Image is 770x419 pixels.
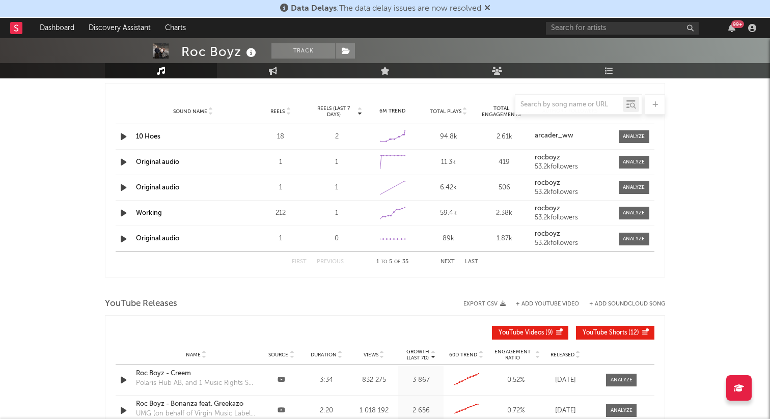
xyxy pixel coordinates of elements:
[136,369,256,379] a: Roc Boyz - Creem
[311,352,337,358] span: Duration
[545,375,586,385] div: [DATE]
[352,406,396,416] div: 1 018 192
[506,301,579,307] div: + Add YouTube Video
[364,256,420,268] div: 1 5 35
[352,375,396,385] div: 832 275
[423,157,474,167] div: 11.3k
[515,101,623,109] input: Search by song name or URL
[535,154,611,161] a: rocboyz
[292,259,307,265] button: First
[291,5,481,13] span: : The data delay issues are now resolved
[535,231,611,238] a: rocboyz
[546,22,699,35] input: Search for artists
[136,159,179,165] a: Original audio
[423,132,474,142] div: 94.8k
[423,183,474,193] div: 6.42k
[535,163,611,171] div: 53.2k followers
[583,330,627,336] span: YouTube Shorts
[406,349,429,355] p: Growth
[535,240,611,247] div: 53.2k followers
[535,214,611,221] div: 53.2k followers
[255,157,306,167] div: 1
[491,406,540,416] div: 0.72 %
[255,132,306,142] div: 18
[576,326,654,340] button: YouTube Shorts(12)
[479,183,530,193] div: 506
[255,208,306,218] div: 212
[136,399,256,409] a: Roc Boyz - Bonanza feat. Greekazo
[401,375,441,385] div: 3 867
[317,259,344,265] button: Previous
[381,260,387,264] span: to
[535,180,560,186] strong: rocboyz
[479,157,530,167] div: 419
[479,132,530,142] div: 2.61k
[181,43,259,60] div: Roc Boyz
[406,355,429,361] p: (Last 7d)
[311,132,362,142] div: 2
[535,132,573,139] strong: arcader_ww
[731,20,744,28] div: 99 +
[535,132,611,139] a: arcader_ww
[484,5,490,13] span: Dismiss
[535,189,611,196] div: 53.2k followers
[136,378,256,388] div: Polaris Hub AB, and 1 Music Rights Societies
[579,301,665,307] button: + Add SoundCloud Song
[394,260,400,264] span: of
[516,301,579,307] button: + Add YouTube Video
[463,301,506,307] button: Export CSV
[364,352,378,358] span: Views
[158,18,193,38] a: Charts
[535,205,560,212] strong: rocboyz
[136,210,162,216] a: Working
[136,133,160,140] a: 10 Hoes
[423,208,474,218] div: 59.4k
[401,406,441,416] div: 2 656
[255,234,306,244] div: 1
[479,234,530,244] div: 1.87k
[33,18,81,38] a: Dashboard
[535,180,611,187] a: rocboyz
[491,375,540,385] div: 0.52 %
[545,406,586,416] div: [DATE]
[105,298,177,310] span: YouTube Releases
[255,183,306,193] div: 1
[449,352,477,358] span: 60D Trend
[499,330,544,336] span: YouTube Videos
[307,375,347,385] div: 3:34
[307,406,347,416] div: 2:20
[535,205,611,212] a: rocboyz
[311,183,362,193] div: 1
[535,154,560,161] strong: rocboyz
[441,259,455,265] button: Next
[551,352,574,358] span: Released
[136,235,179,242] a: Original audio
[81,18,158,38] a: Discovery Assistant
[186,352,201,358] span: Name
[589,301,665,307] button: + Add SoundCloud Song
[492,326,568,340] button: YouTube Videos(9)
[271,43,335,59] button: Track
[465,259,478,265] button: Last
[423,234,474,244] div: 89k
[291,5,337,13] span: Data Delays
[311,234,362,244] div: 0
[728,24,735,32] button: 99+
[535,231,560,237] strong: rocboyz
[311,208,362,218] div: 1
[268,352,288,358] span: Source
[311,157,362,167] div: 1
[136,184,179,191] a: Original audio
[479,208,530,218] div: 2.38k
[499,330,553,336] span: ( 9 )
[491,349,534,361] span: Engagement Ratio
[136,409,256,419] div: UMG (on behalf of Virgin Music Label And Artist Services)
[583,330,639,336] span: ( 12 )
